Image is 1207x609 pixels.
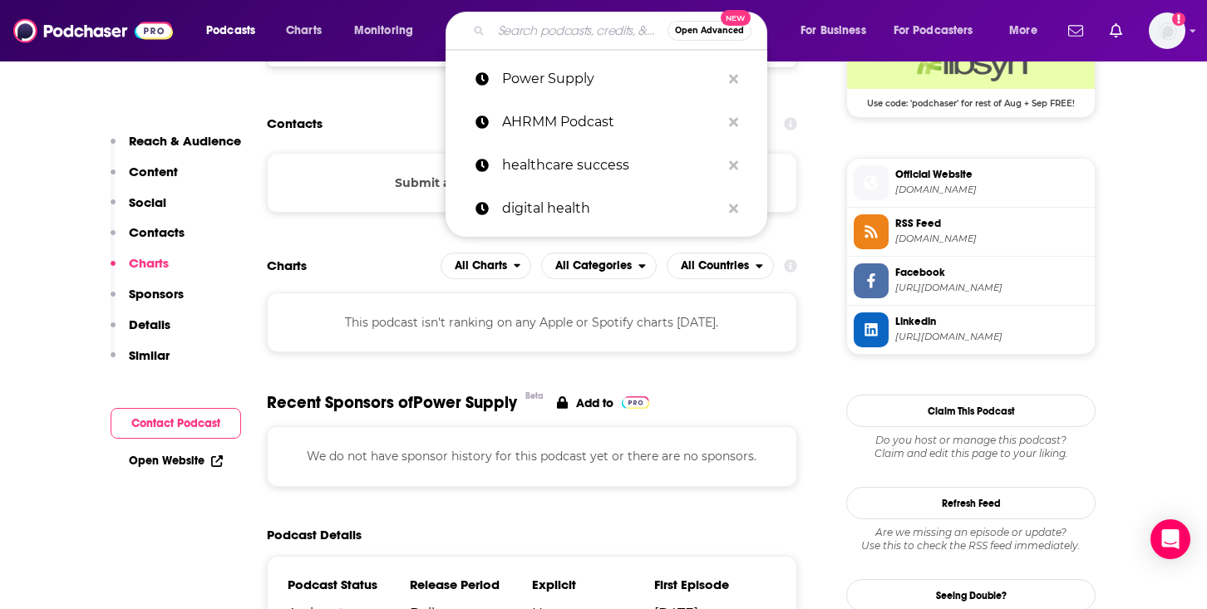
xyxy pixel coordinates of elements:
[267,153,797,213] div: for contacts for this podcast.
[667,253,774,279] button: open menu
[654,577,776,592] h3: First Episode
[195,17,277,44] button: open menu
[410,577,532,592] h3: Release Period
[267,108,323,140] h2: Contacts
[854,165,1088,200] a: Official Website[DOMAIN_NAME]
[801,19,866,42] span: For Business
[532,577,654,592] h3: Explicit
[111,224,185,255] button: Contacts
[622,396,649,409] img: Pro Logo
[288,447,776,465] p: We do not have sponsor history for this podcast yet or there are no sponsors.
[446,57,767,101] a: Power Supply
[998,17,1058,44] button: open menu
[847,39,1095,107] a: Libsyn Deal: Use code: 'podchaser' for rest of Aug + Sep FREE!
[854,312,1088,347] a: Linkedin[URL][DOMAIN_NAME]
[555,260,632,272] span: All Categories
[557,392,649,413] a: Add to
[894,19,973,42] span: For Podcasters
[111,255,169,286] button: Charts
[354,19,413,42] span: Monitoring
[1149,12,1185,49] img: User Profile
[267,527,362,543] h2: Podcast Details
[576,395,613,410] p: Add to
[721,10,751,26] span: New
[111,408,241,439] button: Contact Podcast
[129,224,185,240] p: Contacts
[541,253,657,279] h2: Categories
[267,392,517,413] span: Recent Sponsors of Power Supply
[342,17,435,44] button: open menu
[789,17,887,44] button: open menu
[1149,12,1185,49] button: Show profile menu
[206,19,255,42] span: Podcasts
[846,526,1096,553] div: Are we missing an episode or update? Use this to check the RSS feed immediately.
[129,255,169,271] p: Charts
[847,39,1095,89] img: Libsyn Deal: Use code: 'podchaser' for rest of Aug + Sep FREE!
[129,347,170,363] p: Similar
[129,194,166,210] p: Social
[854,214,1088,249] a: RSS Feed[DOMAIN_NAME]
[1103,17,1129,45] a: Show notifications dropdown
[854,263,1088,298] a: Facebook[URL][DOMAIN_NAME]
[847,89,1095,109] span: Use code: 'podchaser' for rest of Aug + Sep FREE!
[846,395,1096,427] button: Claim This Podcast
[267,292,797,352] div: This podcast isn't ranking on any Apple or Spotify charts [DATE].
[446,144,767,187] a: healthcare success
[502,144,721,187] p: healthcare success
[111,133,241,164] button: Reach & Audience
[111,286,184,317] button: Sponsors
[111,317,170,347] button: Details
[288,577,410,592] h3: Podcast Status
[129,164,178,179] p: Content
[895,216,1088,231] span: RSS Feed
[1149,12,1185,49] span: Logged in as DoraMarie4
[111,347,170,378] button: Similar
[455,260,507,272] span: All Charts
[129,133,241,149] p: Reach & Audience
[895,314,1088,329] span: Linkedin
[668,21,751,41] button: Open AdvancedNew
[1172,12,1185,26] svg: Add a profile image
[525,390,544,401] div: Beta
[286,19,322,42] span: Charts
[675,27,744,35] span: Open Advanced
[895,233,1088,245] span: powersupply.libsyn.com
[111,194,166,225] button: Social
[446,101,767,144] a: AHRMM Podcast
[846,487,1096,519] button: Refresh Feed
[446,187,767,230] a: digital health
[846,434,1096,460] div: Claim and edit this page to your liking.
[667,253,774,279] h2: Countries
[441,253,532,279] h2: Platforms
[541,253,657,279] button: open menu
[846,434,1096,447] span: Do you host or manage this podcast?
[275,17,332,44] a: Charts
[681,260,749,272] span: All Countries
[1009,19,1037,42] span: More
[1062,17,1090,45] a: Show notifications dropdown
[129,286,184,302] p: Sponsors
[502,101,721,144] p: AHRMM Podcast
[502,187,721,230] p: digital health
[895,167,1088,182] span: Official Website
[129,454,223,468] a: Open Website
[129,317,170,332] p: Details
[895,265,1088,280] span: Facebook
[441,253,532,279] button: open menu
[461,12,783,50] div: Search podcasts, credits, & more...
[13,15,173,47] img: Podchaser - Follow, Share and Rate Podcasts
[895,282,1088,294] span: https://www.facebook.com/PowerSupplyMedia
[1150,519,1190,559] div: Open Intercom Messenger
[895,331,1088,343] span: https://www.linkedin.com/company/powersupplymedia/
[502,57,721,101] p: Power Supply
[491,17,668,44] input: Search podcasts, credits, & more...
[111,164,178,194] button: Content
[883,17,998,44] button: open menu
[395,174,501,192] button: Submit a request
[267,258,307,273] h2: Charts
[895,184,1088,196] span: powersupplymedia.net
